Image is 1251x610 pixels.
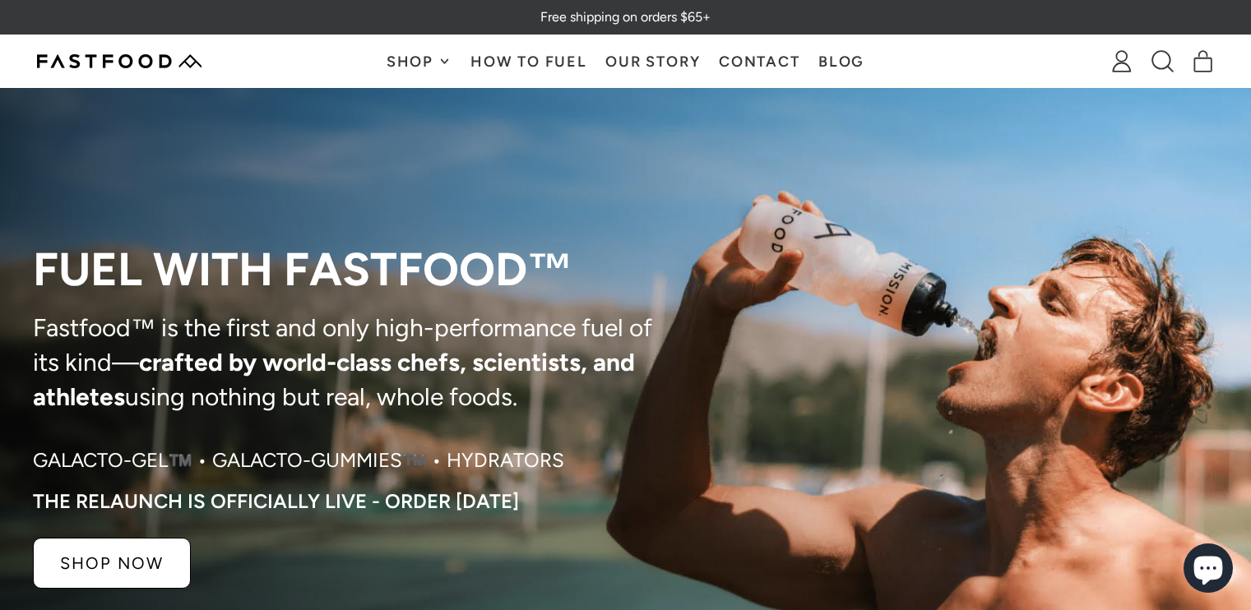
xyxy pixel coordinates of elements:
strong: crafted by world-class chefs, scientists, and athletes [33,347,635,412]
inbox-online-store-chat: Shopify online store chat [1179,543,1238,597]
a: Blog [809,35,874,87]
button: Shop [377,35,461,87]
p: SHOP NOW [60,555,164,571]
p: Fastfood™ is the first and only high-performance fuel of its kind— using nothing but real, whole ... [33,311,663,414]
p: Fuel with Fastfood™ [33,245,663,294]
a: Our Story [596,35,710,87]
p: Galacto-Gel™️ • Galacto-Gummies™️ • Hydrators [33,447,564,474]
a: How To Fuel [461,35,596,87]
a: Contact [710,35,809,87]
p: The RELAUNCH IS OFFICIALLY LIVE - ORDER [DATE] [33,490,519,513]
img: Fastfood [37,54,202,68]
span: Shop [387,54,438,69]
a: SHOP NOW [33,538,191,589]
